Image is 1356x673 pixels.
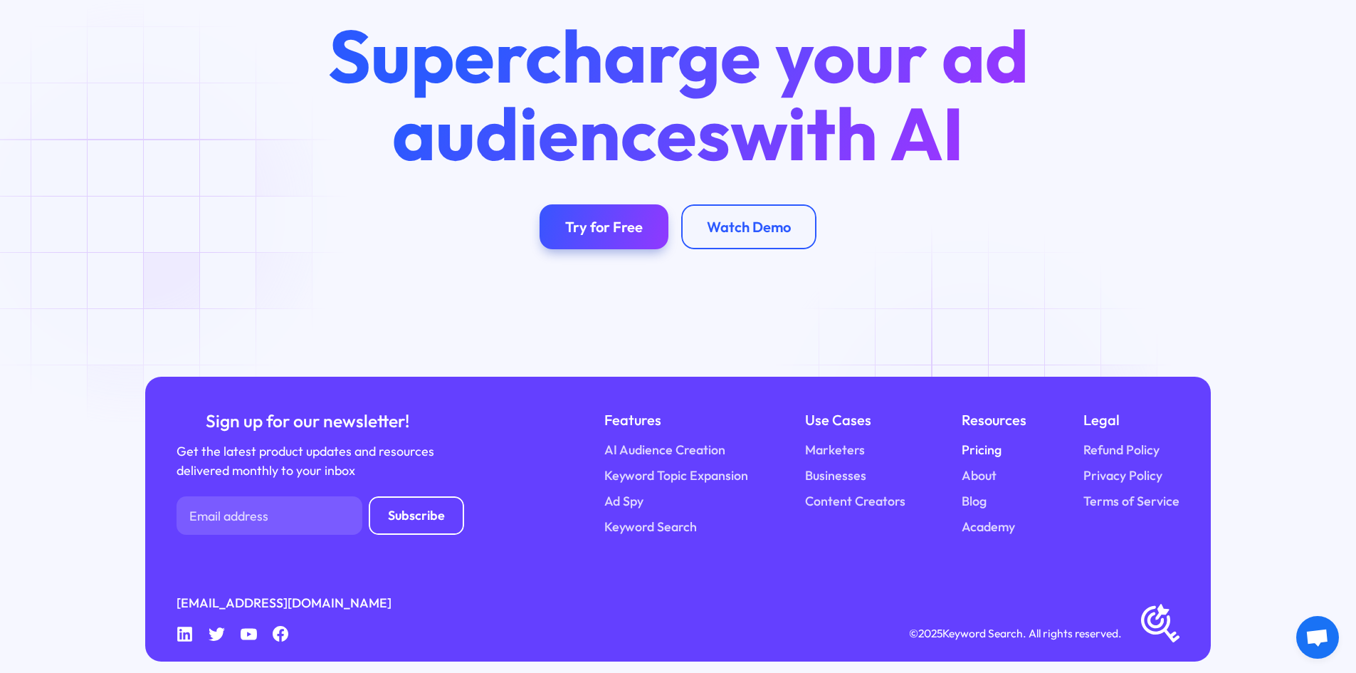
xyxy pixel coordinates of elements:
div: © Keyword Search. All rights reserved. [909,625,1122,642]
a: [EMAIL_ADDRESS][DOMAIN_NAME] [177,594,391,613]
input: Email address [177,496,362,535]
a: Blog [962,492,987,511]
a: Marketers [805,441,865,460]
div: Use Cases [805,409,905,431]
span: with AI [730,87,964,179]
a: Keyword Search [604,518,697,537]
a: Try for Free [540,204,668,249]
a: Keyword Topic Expansion [604,466,748,486]
div: Try for Free [565,218,643,236]
span: 2025 [918,626,942,640]
a: Refund Policy [1083,441,1160,460]
a: Watch Demo [681,204,816,249]
div: Sign up for our newsletter! [177,409,438,433]
a: Academy [962,518,1015,537]
a: Businesses [805,466,866,486]
input: Subscribe [369,496,464,535]
div: Watch Demo [707,218,791,236]
div: Resources [962,409,1026,431]
a: Content Creators [805,492,905,511]
a: Ad Spy [604,492,643,511]
a: AI Audience Creation [604,441,725,460]
a: Pricing [962,441,1002,460]
a: Open chat [1296,616,1339,659]
div: Features [604,409,748,431]
div: Legal [1083,409,1179,431]
h2: Supercharge your ad audiences [295,17,1061,173]
form: Newsletter Form [177,496,464,535]
a: Privacy Policy [1083,466,1162,486]
div: Get the latest product updates and resources delivered monthly to your inbox [177,442,438,481]
a: Terms of Service [1083,492,1179,511]
a: About [962,466,997,486]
